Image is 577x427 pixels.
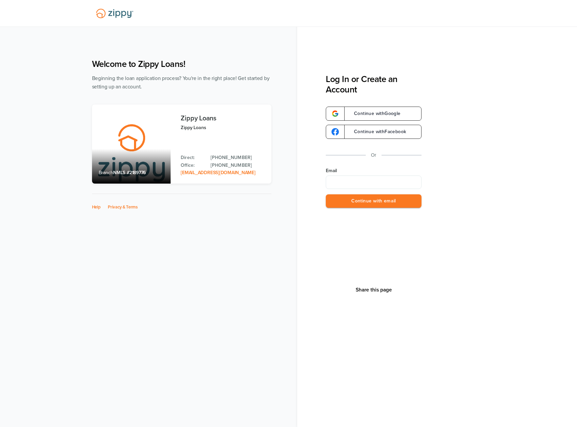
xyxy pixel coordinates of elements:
[347,129,406,134] span: Continue with Facebook
[92,59,271,69] h1: Welcome to Zippy Loans!
[181,162,204,169] p: Office:
[113,170,146,176] span: NMLS #2189776
[181,170,255,176] a: Email Address: zippyguide@zippymh.com
[92,204,101,210] a: Help
[92,75,270,90] span: Beginning the loan application process? You're in the right place! Get started by setting up an a...
[371,151,376,159] p: Or
[326,194,421,208] button: Continue with email
[326,167,421,174] label: Email
[331,110,339,117] img: google-logo
[211,154,264,161] a: Direct Phone: 512-975-2947
[331,128,339,135] img: google-logo
[354,286,394,293] button: Share This Page
[181,154,204,161] p: Direct:
[211,162,264,169] a: Office Phone: 512-975-2947
[99,170,114,176] span: Branch
[347,111,401,116] span: Continue with Google
[181,124,264,131] p: Zippy Loans
[181,115,264,122] h3: Zippy Loans
[326,74,421,95] h3: Log In or Create an Account
[92,6,137,21] img: Lender Logo
[326,176,421,189] input: Email Address
[326,107,421,121] a: google-logoContinue withGoogle
[108,204,138,210] a: Privacy & Terms
[326,125,421,139] a: google-logoContinue withFacebook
